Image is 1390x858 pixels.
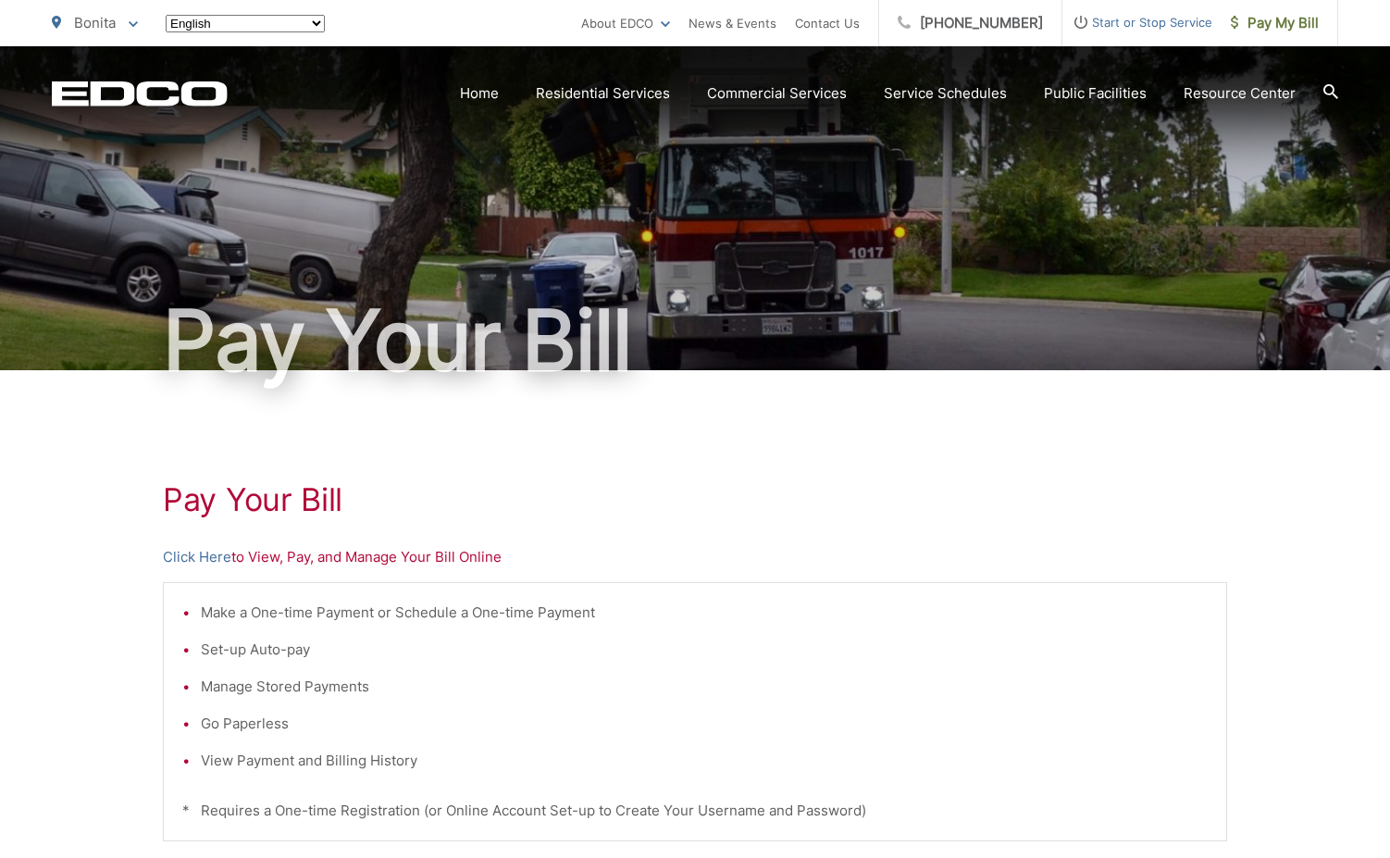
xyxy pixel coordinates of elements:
[460,82,499,105] a: Home
[201,639,1208,661] li: Set-up Auto-pay
[74,14,116,31] span: Bonita
[795,12,860,34] a: Contact Us
[1044,82,1147,105] a: Public Facilities
[163,481,1227,518] h1: Pay Your Bill
[884,82,1007,105] a: Service Schedules
[163,546,231,568] a: Click Here
[52,81,228,106] a: EDCD logo. Return to the homepage.
[182,800,1208,822] p: * Requires a One-time Registration (or Online Account Set-up to Create Your Username and Password)
[536,82,670,105] a: Residential Services
[201,713,1208,735] li: Go Paperless
[201,602,1208,624] li: Make a One-time Payment or Schedule a One-time Payment
[581,12,670,34] a: About EDCO
[201,676,1208,698] li: Manage Stored Payments
[1231,12,1319,34] span: Pay My Bill
[163,546,1227,568] p: to View, Pay, and Manage Your Bill Online
[52,294,1338,387] h1: Pay Your Bill
[707,82,847,105] a: Commercial Services
[1184,82,1296,105] a: Resource Center
[166,15,325,32] select: Select a language
[689,12,776,34] a: News & Events
[201,750,1208,772] li: View Payment and Billing History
